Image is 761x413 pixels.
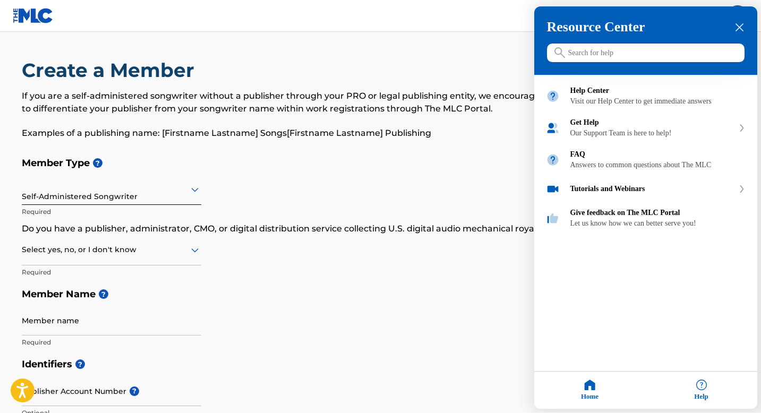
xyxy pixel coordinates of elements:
[570,98,746,106] div: Visit our Help Center to get immediate answers
[570,209,746,218] div: Give feedback on The MLC Portal
[546,153,560,167] img: module icon
[534,144,757,176] div: FAQ
[570,151,746,159] div: FAQ
[570,161,746,170] div: Answers to common questions about The MLC
[534,372,646,409] div: Home
[554,48,565,58] svg: icon
[534,81,757,113] div: Help Center
[534,75,757,235] div: Resource center home modules
[534,176,757,203] div: Tutorials and Webinars
[546,183,560,196] img: module icon
[534,203,757,235] div: Give feedback on The MLC Portal
[739,186,745,193] svg: expand
[546,212,560,226] img: module icon
[570,220,746,228] div: Let us know how we can better serve you!
[547,20,745,36] h3: Resource Center
[546,122,560,135] img: module icon
[546,90,560,104] img: module icon
[739,125,745,132] svg: expand
[734,23,745,33] div: close resource center
[570,185,734,194] div: Tutorials and Webinars
[534,75,757,235] div: entering resource center home
[570,87,746,96] div: Help Center
[646,372,757,409] div: Help
[570,119,734,127] div: Get Help
[570,130,734,138] div: Our Support Team is here to help!
[547,44,745,63] input: Search for help
[534,113,757,144] div: Get Help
